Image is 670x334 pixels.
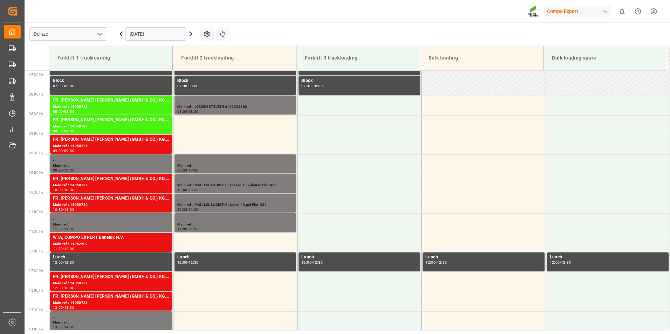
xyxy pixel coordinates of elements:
[53,182,169,188] div: Main ref : 14050725
[29,151,43,155] span: 09:30 Hr
[53,247,63,250] div: 11:30
[187,261,189,264] div: -
[560,261,561,264] div: -
[177,215,293,222] div: ,
[53,222,169,228] div: Main ref :
[53,326,63,329] div: 13:30
[177,104,293,110] div: Main ref : LOSSEN STELTEN 6100002108
[64,208,74,211] div: 11:00
[177,77,293,84] div: Block
[187,228,189,231] div: -
[53,136,169,143] div: FR. [PERSON_NAME] [PERSON_NAME] (GMBH & CO.) KG, COMPO EXPERT Benelux N.V.
[63,306,64,309] div: -
[177,182,293,188] div: Main ref : MAIL LSL LOGISTIK : Lossen 13 paletten Flor N31
[561,261,571,264] div: 12:30
[63,326,64,329] div: -
[64,169,74,172] div: 10:00
[53,208,63,211] div: 10:30
[312,261,313,264] div: -
[53,84,63,88] div: 07:30
[53,313,169,320] div: ,
[29,288,43,292] span: 13:00 Hr
[177,169,187,172] div: 09:30
[178,51,290,64] div: Forklift 2 truckloading
[187,169,189,172] div: -
[53,202,169,208] div: Main ref : 14050729
[544,5,614,18] button: Compo Expert
[29,190,43,194] span: 10:30 Hr
[64,261,74,264] div: 12:30
[53,149,63,152] div: 09:00
[29,73,43,77] span: 07:30 Hr
[53,293,169,300] div: FR. [PERSON_NAME] [PERSON_NAME] (GMBH & CO.) KG, COMPO EXPERT Benelux N.V.
[53,163,169,169] div: Main ref :
[64,228,74,231] div: 11:30
[63,261,64,264] div: -
[53,273,169,280] div: FR. [PERSON_NAME] [PERSON_NAME] (GMBH & CO.) KG, COMPO EXPERT Benelux N.V.
[63,149,64,152] div: -
[528,5,539,18] img: Screenshot%202023-09-29%20at%2010.02.21.png_1712312052.png
[187,188,189,192] div: -
[63,169,64,172] div: -
[177,156,293,163] div: ,
[53,241,169,247] div: Main ref : 14052502
[53,130,63,133] div: 08:30
[189,84,199,88] div: 08:00
[53,110,63,113] div: 08:00
[29,308,43,312] span: 13:30 Hr
[64,188,74,192] div: 10:30
[64,149,74,152] div: 09:30
[63,228,64,231] div: -
[187,208,189,211] div: -
[64,247,74,250] div: 12:00
[55,51,167,64] div: Forklift 1 truckloading
[189,169,199,172] div: 10:00
[63,84,64,88] div: -
[549,51,661,64] div: Bulk loading spare
[53,188,63,192] div: 10:00
[177,163,293,169] div: Main ref :
[29,27,107,41] input: Type to search/select
[29,92,43,96] span: 08:00 Hr
[29,328,43,332] span: 14:00 Hr
[53,77,169,84] div: Block
[53,320,169,326] div: Main ref :
[64,84,74,88] div: 08:00
[125,27,186,41] input: DD.MM.YYYY
[29,210,43,214] span: 11:00 Hr
[550,261,560,264] div: 12:00
[53,254,169,261] div: Lunch
[544,6,611,16] div: Compo Expert
[53,124,169,130] div: Main ref : 14050727
[63,130,64,133] div: -
[29,269,43,273] span: 12:30 Hr
[301,254,417,261] div: Lunch
[63,247,64,250] div: -
[301,77,417,84] div: Block
[53,169,63,172] div: 09:30
[63,110,64,113] div: -
[53,175,169,182] div: FR. [PERSON_NAME] [PERSON_NAME] (GMBH & CO.) KG, COMPO EXPERT Benelux N.V.
[313,84,323,88] div: 08:00
[425,261,436,264] div: 12:00
[64,286,74,290] div: 13:00
[53,300,169,306] div: Main ref : 14050733
[189,228,199,231] div: 11:30
[53,280,169,286] div: Main ref : 14050732
[29,171,43,175] span: 10:00 Hr
[426,51,538,64] div: Bulk loading
[29,230,43,234] span: 11:30 Hr
[53,156,169,163] div: ,
[177,188,187,192] div: 10:00
[53,306,63,309] div: 13:00
[53,195,169,202] div: FR. [PERSON_NAME] [PERSON_NAME] (GMBH & CO.) KG, COMPO EXPERT Benelux N.V.
[63,286,64,290] div: -
[177,97,293,104] div: ,
[189,110,199,113] div: 08:30
[53,97,169,104] div: FR. [PERSON_NAME] [PERSON_NAME] (GMBH & CO.) KG, COMPO EXPERT Benelux N.V.
[425,254,541,261] div: Lunch
[302,51,414,64] div: Forklift 3 truckloading
[53,215,169,222] div: ,
[312,84,313,88] div: -
[177,228,187,231] div: 11:00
